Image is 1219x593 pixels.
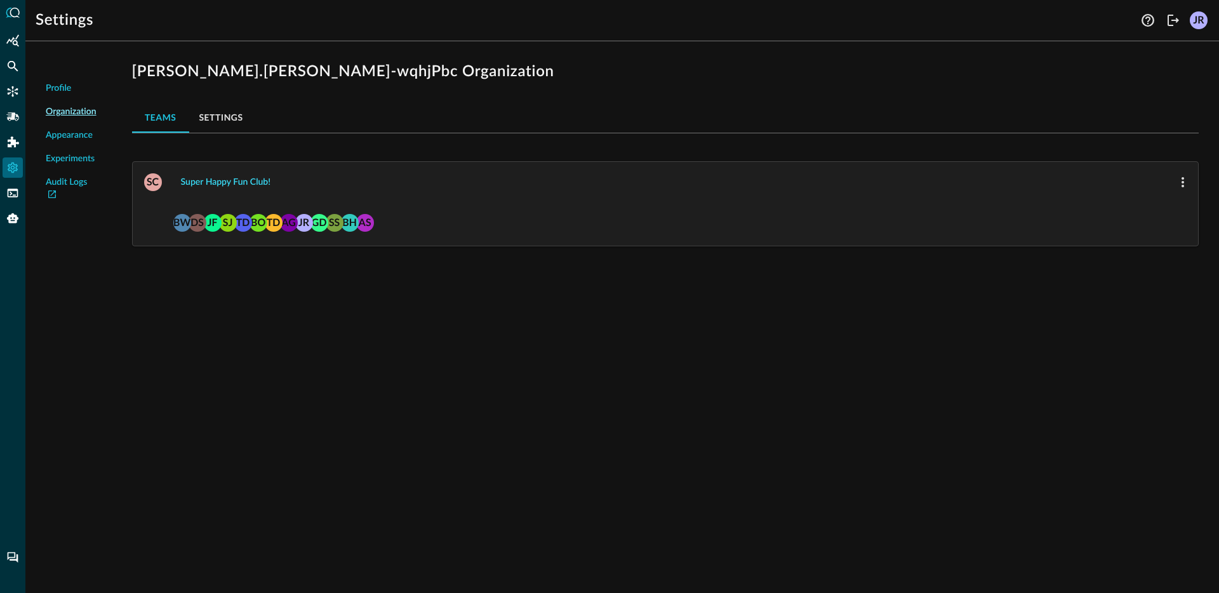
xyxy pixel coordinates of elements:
span: Gabi Dombrowski [310,213,328,230]
div: AS [356,214,374,232]
div: Query Agent [3,208,23,229]
span: technocrats+dev@gmail.com [234,213,252,230]
span: srot.sinha+jonsteam@gmail.com [326,213,343,230]
span: Blake Harris [341,213,359,230]
button: Settings [189,102,253,133]
span: Profile [46,82,71,95]
div: JF [204,214,222,232]
div: Summary Insights [3,30,23,51]
div: JR [1190,11,1208,29]
div: SS [326,214,343,232]
h1: Settings [36,10,93,30]
span: Akash Shastri [356,213,374,230]
h1: [PERSON_NAME].[PERSON_NAME]-wqhjPbc Organization [132,62,1199,82]
button: Logout [1163,10,1183,30]
div: BH [341,214,359,232]
div: TD [234,214,252,232]
div: SC [144,173,162,191]
div: Settings [3,157,23,178]
button: Teams [132,102,189,133]
span: dhiraj.sharan+jonteam@secdataops.com [189,213,206,230]
div: JR [295,214,313,232]
span: Experiments [46,152,95,166]
span: Jonathan Rau [295,213,313,230]
div: Connectors [3,81,23,102]
span: srot+jonteam@query.ai [219,213,237,230]
div: Federated Search [3,56,23,76]
span: aejay.goehring+jondev@gmail.com [280,213,298,230]
span: technocrats+devfsql@gmail.com [265,213,283,230]
span: Organization [46,105,97,119]
div: DS [189,214,206,232]
div: Chat [3,547,23,568]
div: BO [250,214,267,232]
div: Pipelines [3,107,23,127]
div: BW [173,214,191,232]
span: bonnie@bonniecarberry.com [250,213,267,230]
div: GD [310,214,328,232]
div: Addons [3,132,23,152]
button: Help [1138,10,1158,30]
button: Super Happy Fun Club! [173,172,279,192]
div: FSQL [3,183,23,203]
span: Brant Watson [173,213,191,230]
a: Audit Logs [46,176,97,203]
div: AG [280,214,298,232]
span: Jeremy Fisher [204,213,222,230]
div: TD [265,214,283,232]
div: SJ [219,214,237,232]
span: Appearance [46,129,93,142]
